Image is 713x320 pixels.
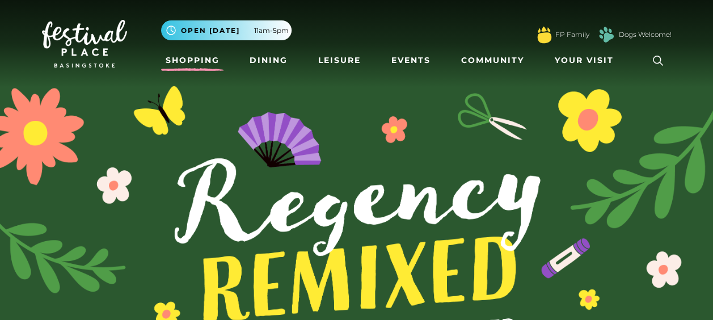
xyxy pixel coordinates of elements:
[387,50,435,71] a: Events
[42,20,127,68] img: Festival Place Logo
[181,26,240,36] span: Open [DATE]
[254,26,289,36] span: 11am-5pm
[619,30,672,40] a: Dogs Welcome!
[314,50,365,71] a: Leisure
[161,50,224,71] a: Shopping
[555,54,614,66] span: Your Visit
[550,50,624,71] a: Your Visit
[161,20,292,40] button: Open [DATE] 11am-5pm
[457,50,529,71] a: Community
[555,30,589,40] a: FP Family
[245,50,292,71] a: Dining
